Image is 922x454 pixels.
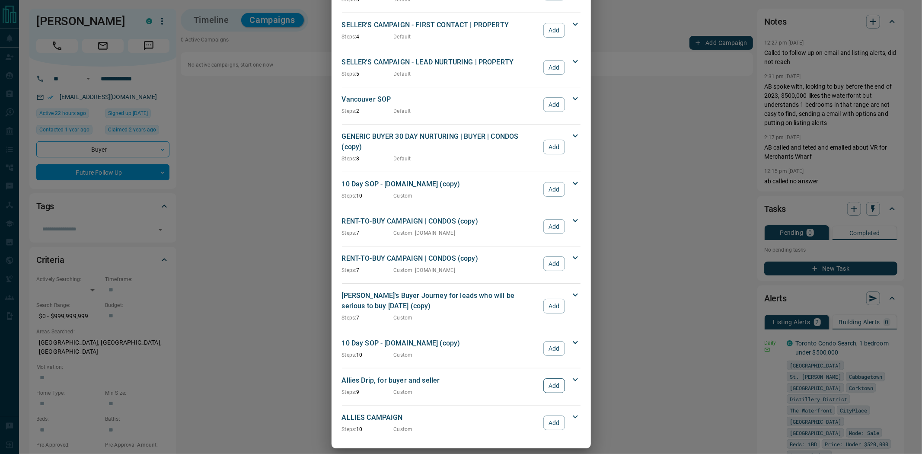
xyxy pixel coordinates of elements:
[543,60,565,75] button: Add
[342,156,357,162] span: Steps:
[342,57,539,67] p: SELLER'S CAMPAIGN - LEAD NURTURING | PROPERTY
[342,291,539,311] p: [PERSON_NAME]'s Buyer Journey for leads who will be serious to buy [DATE] (copy)
[342,336,581,361] div: 10 Day SOP - [DOMAIN_NAME] (copy)Steps:10CustomAdd
[394,107,411,115] p: Default
[342,192,394,200] p: 10
[342,426,357,432] span: Steps:
[342,216,539,227] p: RENT-TO-BUY CAMPAIGN | CONDOS (copy)
[394,351,413,359] p: Custom
[543,416,565,430] button: Add
[342,131,539,152] p: GENERIC BUYER 30 DAY NURTURING | BUYER | CONDOS (copy)
[394,229,455,237] p: Custom : [DOMAIN_NAME]
[342,94,539,105] p: Vancouver SOP
[342,55,581,80] div: SELLER'S CAMPAIGN - LEAD NURTURING | PROPERTYSteps:5DefaultAdd
[342,411,581,435] div: ALLIES CAMPAIGNSteps:10CustomAdd
[543,256,565,271] button: Add
[342,230,357,236] span: Steps:
[342,425,394,433] p: 10
[342,107,394,115] p: 2
[543,341,565,356] button: Add
[342,177,581,201] div: 10 Day SOP - [DOMAIN_NAME] (copy)Steps:10CustomAdd
[342,388,394,396] p: 9
[342,266,394,274] p: 7
[342,20,539,30] p: SELLER'S CAMPAIGN - FIRST CONTACT | PROPERTY
[394,425,413,433] p: Custom
[543,140,565,154] button: Add
[342,315,357,321] span: Steps:
[342,338,539,348] p: 10 Day SOP - [DOMAIN_NAME] (copy)
[394,33,411,41] p: Default
[394,155,411,163] p: Default
[394,266,455,274] p: Custom : [DOMAIN_NAME]
[394,192,413,200] p: Custom
[342,71,357,77] span: Steps:
[394,70,411,78] p: Default
[543,299,565,313] button: Add
[342,108,357,114] span: Steps:
[342,34,357,40] span: Steps:
[543,219,565,234] button: Add
[342,155,394,163] p: 8
[342,374,581,398] div: Allies Drip, for buyer and sellerSteps:9CustomAdd
[543,23,565,38] button: Add
[342,130,581,164] div: GENERIC BUYER 30 DAY NURTURING | BUYER | CONDOS (copy)Steps:8DefaultAdd
[543,182,565,197] button: Add
[342,389,357,395] span: Steps:
[342,351,394,359] p: 10
[394,388,413,396] p: Custom
[342,18,581,42] div: SELLER'S CAMPAIGN - FIRST CONTACT | PROPERTYSteps:4DefaultAdd
[543,97,565,112] button: Add
[342,314,394,322] p: 7
[342,214,581,239] div: RENT-TO-BUY CAMPAIGN | CONDOS (copy)Steps:7Custom: [DOMAIN_NAME]Add
[342,289,581,323] div: [PERSON_NAME]'s Buyer Journey for leads who will be serious to buy [DATE] (copy)Steps:7CustomAdd
[342,93,581,117] div: Vancouver SOPSteps:2DefaultAdd
[342,375,539,386] p: Allies Drip, for buyer and seller
[342,179,539,189] p: 10 Day SOP - [DOMAIN_NAME] (copy)
[342,352,357,358] span: Steps:
[394,314,413,322] p: Custom
[342,193,357,199] span: Steps:
[342,70,394,78] p: 5
[543,378,565,393] button: Add
[342,229,394,237] p: 7
[342,412,539,423] p: ALLIES CAMPAIGN
[342,252,581,276] div: RENT-TO-BUY CAMPAIGN | CONDOS (copy)Steps:7Custom: [DOMAIN_NAME]Add
[342,253,539,264] p: RENT-TO-BUY CAMPAIGN | CONDOS (copy)
[342,267,357,273] span: Steps:
[342,33,394,41] p: 4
